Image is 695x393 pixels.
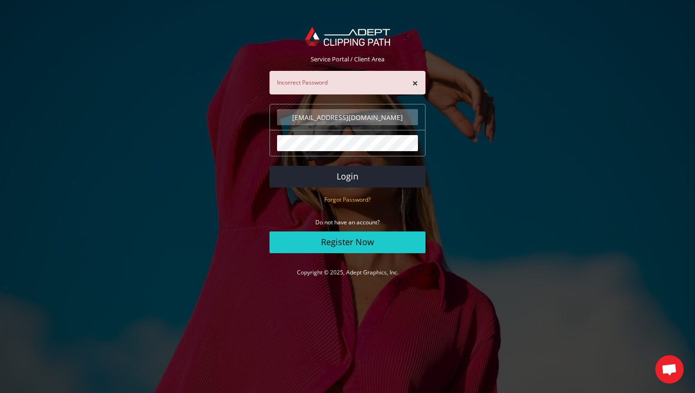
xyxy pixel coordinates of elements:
button: Login [269,166,426,188]
a: Register Now [269,231,426,253]
a: Forgot Password? [324,195,371,204]
div: Incorrect Password [269,71,426,94]
input: Email Address [277,109,418,125]
img: Adept Graphics [305,27,390,46]
button: × [412,78,418,88]
small: Forgot Password? [324,196,371,204]
span: Service Portal / Client Area [311,55,384,63]
small: Do not have an account? [315,218,380,226]
a: Copyright © 2025, Adept Graphics, Inc. [297,268,399,276]
div: Open chat [655,355,684,384]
